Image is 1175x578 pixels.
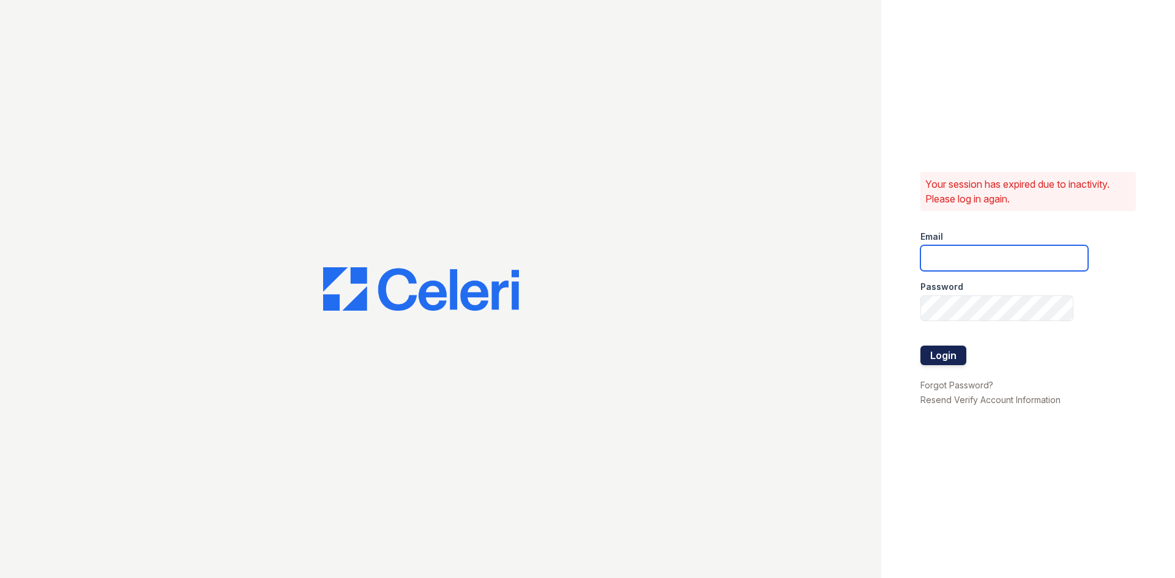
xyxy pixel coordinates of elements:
[920,380,993,390] a: Forgot Password?
[920,346,966,365] button: Login
[920,395,1061,405] a: Resend Verify Account Information
[925,177,1131,206] p: Your session has expired due to inactivity. Please log in again.
[920,281,963,293] label: Password
[323,267,519,311] img: CE_Logo_Blue-a8612792a0a2168367f1c8372b55b34899dd931a85d93a1a3d3e32e68fde9ad4.png
[920,231,943,243] label: Email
